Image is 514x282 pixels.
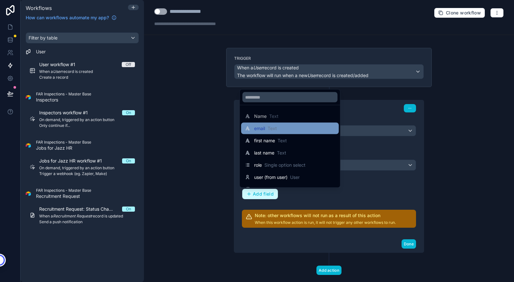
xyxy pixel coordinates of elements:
span: role [254,162,262,168]
span: Text [268,125,277,132]
span: user (from user) [254,174,288,181]
span: Name [254,113,267,119]
span: first name [254,137,275,144]
span: User [290,174,300,181]
span: Comment [315,186,335,193]
span: Text [278,137,287,144]
span: email [254,125,265,132]
span: last name [254,150,274,156]
span: Text [269,113,279,119]
span: Single option select [264,162,306,168]
span: noloco comments collection [254,186,312,193]
span: Text [277,150,286,156]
